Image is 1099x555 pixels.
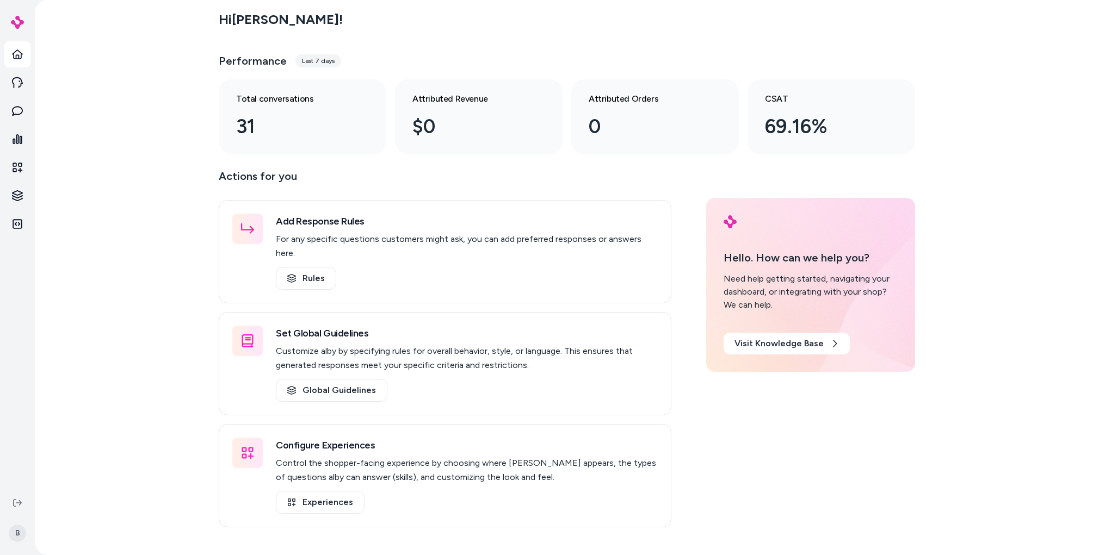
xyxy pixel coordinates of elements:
[276,344,658,372] p: Customize alby by specifying rules for overall behavior, style, or language. This ensures that ge...
[236,92,351,105] h3: Total conversations
[295,54,341,67] div: Last 7 days
[236,112,351,141] div: 31
[276,214,658,229] h3: Add Response Rules
[276,232,658,260] p: For any specific questions customers might ask, you can add preferred responses or answers here.
[589,112,704,141] div: 0
[724,333,850,354] a: Visit Knowledge Base
[748,79,915,154] a: CSAT 69.16%
[219,79,386,154] a: Total conversations 31
[765,92,880,105] h3: CSAT
[11,16,24,29] img: alby Logo
[276,456,658,484] p: Control the shopper-facing experience by choosing where [PERSON_NAME] appears, the types of quest...
[765,112,880,141] div: 69.16%
[9,525,26,542] span: B
[412,112,528,141] div: $0
[219,53,287,68] h3: Performance
[7,516,28,551] button: B
[589,92,704,105] h3: Attributed Orders
[276,438,658,453] h3: Configure Experiences
[724,250,898,266] p: Hello. How can we help you?
[276,379,387,402] a: Global Guidelines
[395,79,563,154] a: Attributed Revenue $0
[276,267,336,290] a: Rules
[571,79,739,154] a: Attributed Orders 0
[276,491,365,514] a: Experiences
[412,92,528,105] h3: Attributed Revenue
[724,272,898,311] div: Need help getting started, navigating your dashboard, or integrating with your shop? We can help.
[724,215,737,228] img: alby Logo
[219,167,671,194] p: Actions for you
[276,326,658,341] h3: Set Global Guidelines
[219,11,343,28] h2: Hi [PERSON_NAME] !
